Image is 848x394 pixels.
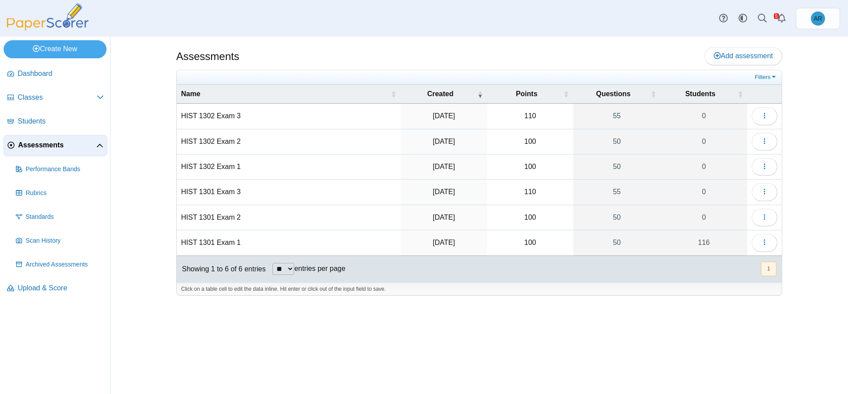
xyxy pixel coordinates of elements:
a: Scan History [12,230,107,251]
div: Showing 1 to 6 of 6 entries [177,256,265,282]
div: Click on a table cell to edit the data inline. Hit enter or click out of the input field to save. [177,282,782,296]
time: Nov 10, 2024 at 7:30 PM [433,214,455,221]
td: HIST 1301 Exam 2 [177,205,401,230]
a: 0 [660,104,747,128]
a: Create New [4,40,106,58]
a: Rubrics [12,183,107,204]
td: 100 [487,230,573,255]
a: Dashboard [4,64,107,85]
td: HIST 1302 Exam 2 [177,129,401,154]
td: 100 [487,205,573,230]
span: Created : Activate to remove sorting [477,90,483,98]
span: Students [665,89,736,99]
span: Questions [578,89,649,99]
a: Classes [4,87,107,109]
a: 50 [573,154,661,179]
a: Performance Bands [12,159,107,180]
span: Rubrics [26,189,104,198]
a: 0 [660,180,747,204]
td: 100 [487,129,573,154]
a: 0 [660,129,747,154]
a: PaperScorer [4,24,92,32]
a: Upload & Score [4,278,107,299]
td: 110 [487,104,573,129]
a: Standards [12,206,107,228]
span: Students [18,116,104,126]
span: Performance Bands [26,165,104,174]
time: Dec 3, 2024 at 7:43 PM [433,188,455,195]
img: PaperScorer [4,4,92,30]
a: 50 [573,230,661,255]
td: HIST 1302 Exam 1 [177,154,401,180]
nav: pagination [760,262,776,276]
time: Oct 6, 2024 at 8:12 PM [433,239,455,246]
span: Classes [18,93,97,102]
span: Alejandro Renteria [811,11,825,26]
span: Name [181,89,389,99]
a: Assessments [4,135,107,156]
span: Assessments [18,140,96,150]
span: Alejandro Renteria [814,15,822,22]
span: Questions : Activate to sort [651,90,656,98]
span: Archived Assessments [26,260,104,269]
label: entries per page [294,265,345,272]
span: Name : Activate to sort [391,90,396,98]
a: 0 [660,205,747,230]
button: 1 [761,262,776,276]
a: 0 [660,154,747,179]
time: Feb 18, 2025 at 9:28 PM [433,163,455,170]
span: Points [492,89,562,99]
a: 50 [573,205,661,230]
td: 110 [487,180,573,205]
td: 100 [487,154,573,180]
span: Standards [26,213,104,221]
a: Students [4,111,107,132]
a: Alerts [772,9,791,28]
time: Apr 1, 2025 at 7:33 PM [433,138,455,145]
td: HIST 1301 Exam 1 [177,230,401,255]
span: Upload & Score [18,283,104,293]
span: Scan History [26,236,104,245]
a: 55 [573,104,661,128]
span: Created [405,89,476,99]
span: Dashboard [18,69,104,79]
h1: Assessments [176,49,239,64]
a: 55 [573,180,661,204]
a: 50 [573,129,661,154]
a: Alejandro Renteria [796,8,840,29]
a: Archived Assessments [12,254,107,275]
time: May 11, 2025 at 9:56 PM [433,112,455,120]
td: HIST 1302 Exam 3 [177,104,401,129]
span: Add assessment [714,52,773,60]
a: Add assessment [704,47,782,65]
a: 116 [660,230,747,255]
span: Points : Activate to sort [564,90,569,98]
span: Students : Activate to sort [738,90,743,98]
a: Filters [753,73,780,82]
td: HIST 1301 Exam 3 [177,180,401,205]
